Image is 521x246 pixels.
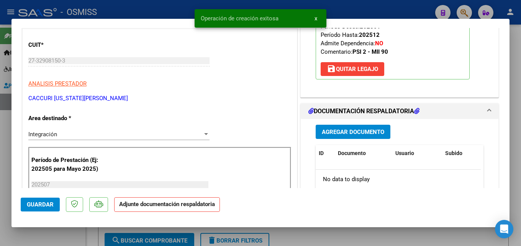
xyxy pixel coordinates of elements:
[28,94,291,103] p: CACCURI [US_STATE][PERSON_NAME]
[327,66,378,73] span: Quitar Legajo
[392,145,442,162] datatable-header-cell: Usuario
[480,145,519,162] datatable-header-cell: Acción
[21,198,60,211] button: Guardar
[321,48,388,55] span: Comentario:
[308,107,419,116] h1: DOCUMENTACIÓN RESPALDATORIA
[445,150,462,156] span: Subido
[375,40,383,47] strong: NO
[319,150,324,156] span: ID
[28,41,107,50] p: CUIT
[27,201,54,208] span: Guardar
[301,104,498,119] mat-expansion-panel-header: DOCUMENTACIÓN RESPALDATORIA
[327,64,336,73] mat-icon: save
[316,145,335,162] datatable-header-cell: ID
[442,145,480,162] datatable-header-cell: Subido
[315,15,317,22] span: x
[316,170,481,189] div: No data to display
[321,62,384,76] button: Quitar Legajo
[31,156,108,173] p: Período de Prestación (Ej: 202505 para Mayo 2025)
[495,220,513,238] div: Open Intercom Messenger
[28,131,57,138] span: Integración
[119,201,215,208] strong: Adjunte documentación respaldatoria
[359,31,380,38] strong: 202512
[335,145,392,162] datatable-header-cell: Documento
[28,114,107,123] p: Area destinado *
[201,15,279,22] span: Operación de creación exitosa
[316,125,390,139] button: Agregar Documento
[352,48,388,55] strong: PSI 2 - MII 90
[322,129,384,135] span: Agregar Documento
[28,80,87,87] span: ANALISIS PRESTADOR
[338,150,366,156] span: Documento
[308,12,323,25] button: x
[395,150,414,156] span: Usuario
